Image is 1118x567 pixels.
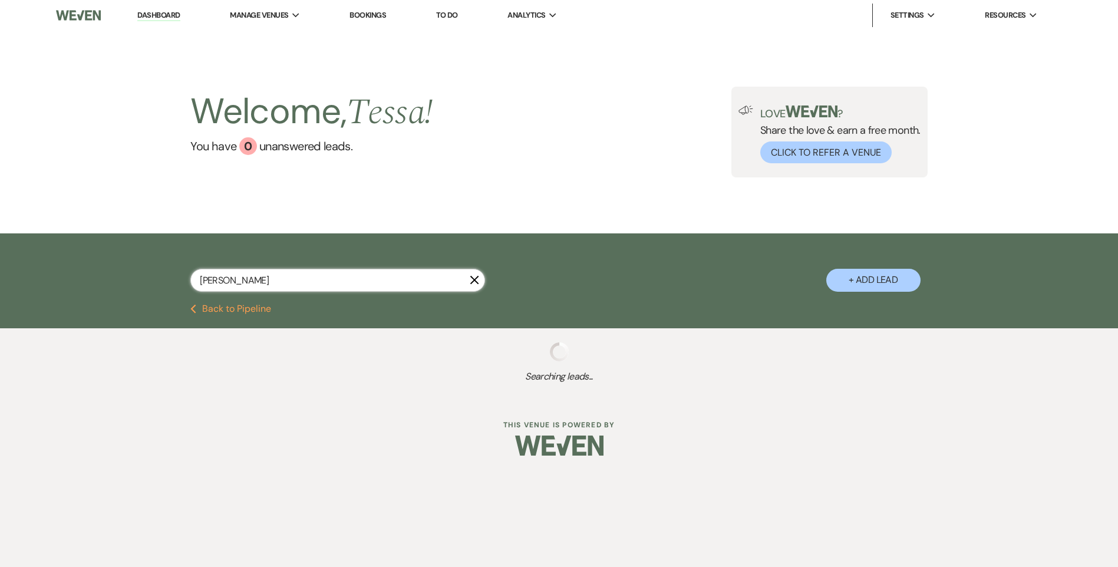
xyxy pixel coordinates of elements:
a: Dashboard [137,10,180,21]
div: Share the love & earn a free month. [753,106,921,163]
img: Weven Logo [56,3,101,28]
button: + Add Lead [826,269,921,292]
button: Click to Refer a Venue [760,141,892,163]
a: To Do [436,10,458,20]
img: Weven Logo [515,425,603,466]
a: You have 0 unanswered leads. [190,137,433,155]
span: Searching leads... [56,370,1062,384]
span: Tessa ! [347,85,433,140]
span: Resources [985,9,1025,21]
span: Manage Venues [230,9,288,21]
h2: Welcome, [190,87,433,137]
p: Love ? [760,106,921,119]
a: Bookings [349,10,386,20]
span: Analytics [507,9,545,21]
img: loud-speaker-illustration.svg [738,106,753,115]
img: loading spinner [550,342,569,361]
div: 0 [239,137,257,155]
button: Back to Pipeline [190,304,271,314]
img: weven-logo-green.svg [786,106,838,117]
input: Search by name, event date, email address or phone number [190,269,485,292]
span: Settings [891,9,924,21]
